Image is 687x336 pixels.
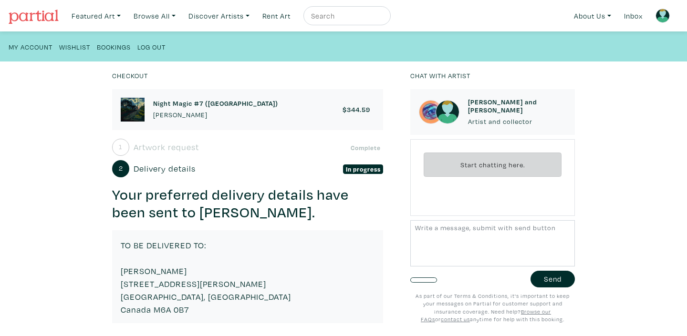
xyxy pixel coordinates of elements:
[134,162,196,175] span: Delivery details
[468,98,566,114] h6: [PERSON_NAME] and [PERSON_NAME]
[436,100,459,124] img: avatar.png
[153,99,278,120] a: Night Magic #7 ([GEOGRAPHIC_DATA]) [PERSON_NAME]
[424,153,562,177] div: Start chatting here.
[121,98,145,122] img: phpThumb.php
[59,40,90,53] a: Wishlist
[348,143,383,153] span: Complete
[343,105,375,113] a: $344.59
[656,9,670,23] img: avatar.png
[153,110,278,120] p: [PERSON_NAME]
[419,100,443,124] img: phpThumb.php
[97,42,131,51] small: Bookings
[137,42,166,51] small: Log Out
[570,6,615,26] a: About Us
[310,10,382,22] input: Search
[119,143,123,150] small: 1
[441,316,470,323] a: contact us
[343,164,383,174] span: In progress
[137,40,166,53] a: Log Out
[9,40,52,53] a: My Account
[119,165,123,172] small: 2
[129,6,180,26] a: Browse All
[112,71,148,80] small: Checkout
[67,6,125,26] a: Featured Art
[258,6,295,26] a: Rent Art
[59,42,90,51] small: Wishlist
[416,292,570,323] small: As part of our Terms & Conditions, it's important to keep your messages on Partial for customer s...
[112,230,383,325] div: TO BE DELIVERED TO: [PERSON_NAME] [STREET_ADDRESS][PERSON_NAME] [GEOGRAPHIC_DATA], [GEOGRAPHIC_DA...
[134,141,199,153] span: Artwork request
[112,186,383,222] h3: Your preferred delivery details have been sent to [PERSON_NAME].
[468,116,566,127] p: Artist and collector
[347,105,370,114] span: 344.59
[153,99,278,107] h6: Night Magic #7 ([GEOGRAPHIC_DATA])
[410,71,470,80] small: Chat with artist
[184,6,254,26] a: Discover Artists
[531,271,575,287] button: Send
[9,42,52,51] small: My Account
[620,6,647,26] a: Inbox
[421,308,551,323] a: Browse our FAQs
[343,105,370,113] h6: $
[97,40,131,53] a: Bookings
